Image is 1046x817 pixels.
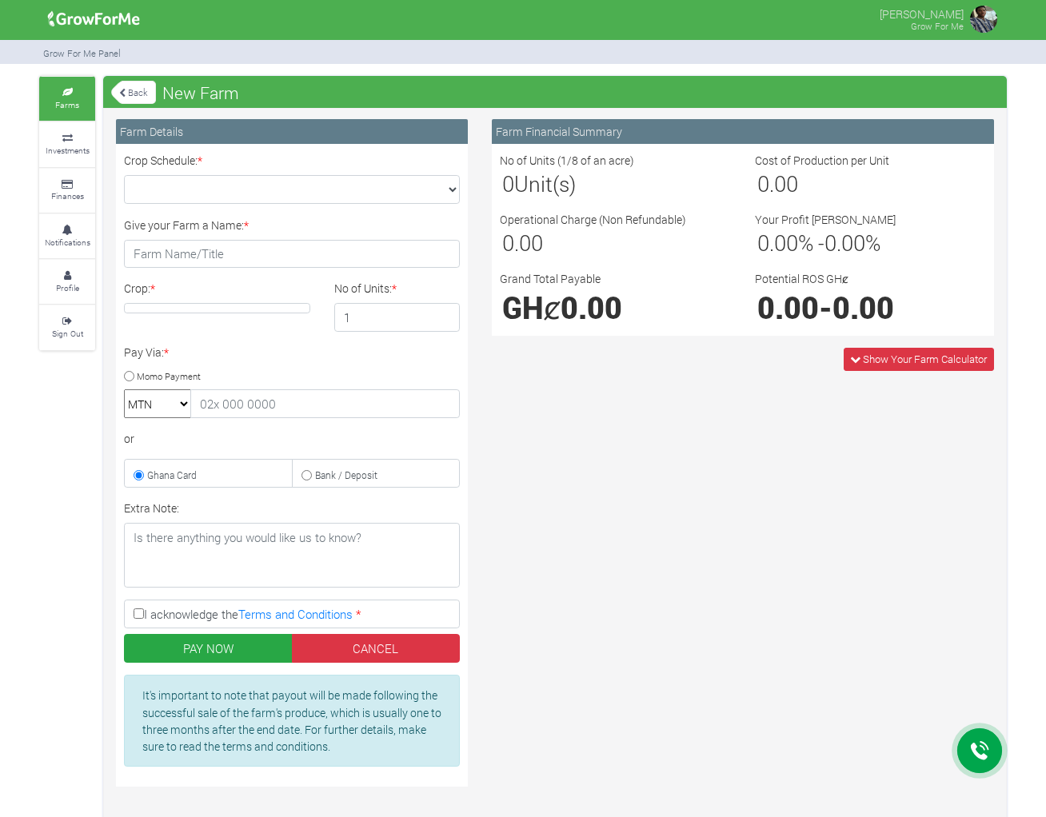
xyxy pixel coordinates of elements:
a: Investments [39,122,95,166]
input: Farm Name/Title [124,240,460,269]
h1: - [757,289,984,325]
small: Sign Out [52,328,83,339]
span: 0.00 [757,229,798,257]
label: Grand Total Payable [500,270,601,287]
label: Crop: [124,280,155,297]
label: I acknowledge the [124,600,460,628]
label: Potential ROS GHȼ [755,270,848,287]
p: [PERSON_NAME] [880,3,964,22]
img: growforme image [42,3,146,35]
small: Ghana Card [147,468,197,481]
h3: % - % [757,230,984,256]
div: Farm Financial Summary [492,119,994,144]
label: No of Units (1/8 of an acre) [500,152,634,169]
label: Pay Via: [124,344,169,361]
span: Show Your Farm Calculator [863,352,987,366]
span: New Farm [158,77,243,109]
label: No of Units: [334,280,397,297]
img: growforme image [968,3,1000,35]
small: Grow For Me Panel [43,47,121,59]
input: Momo Payment [124,371,134,381]
p: It's important to note that payout will be made following the successful sale of the farm's produ... [142,687,441,755]
span: 0.00 [561,288,622,327]
label: Cost of Production per Unit [755,152,889,169]
h3: Unit(s) [502,171,729,197]
span: 0.00 [757,169,798,197]
a: Terms and Conditions [238,606,353,622]
a: Back [111,79,156,106]
a: CANCEL [292,634,461,663]
label: Give your Farm a Name: [124,217,249,233]
h1: GHȼ [502,289,729,325]
label: Your Profit [PERSON_NAME] [755,211,896,228]
span: 0.00 [502,229,543,257]
a: Farms [39,77,95,121]
label: Operational Charge (Non Refundable) [500,211,686,228]
div: Farm Details [116,119,468,144]
input: Bank / Deposit [301,470,312,480]
small: Investments [46,145,90,156]
label: Crop Schedule: [124,152,202,169]
a: Profile [39,260,95,304]
input: Ghana Card [134,470,144,480]
small: Finances [51,190,84,201]
span: 0 [502,169,514,197]
input: 02x 000 0000 [190,389,460,418]
small: Momo Payment [137,369,201,381]
small: Grow For Me [911,20,964,32]
label: Extra Note: [124,500,179,516]
input: I acknowledge theTerms and Conditions * [134,608,144,619]
small: Notifications [45,237,90,248]
a: Finances [39,169,95,213]
span: 0.00 [824,229,865,257]
small: Bank / Deposit [315,468,377,481]
small: Profile [56,282,79,293]
span: 0.00 [832,288,894,327]
small: Farms [55,99,79,110]
button: PAY NOW [124,634,293,663]
a: Notifications [39,214,95,258]
div: or [124,430,460,447]
span: 0.00 [757,288,819,327]
a: Sign Out [39,305,95,349]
